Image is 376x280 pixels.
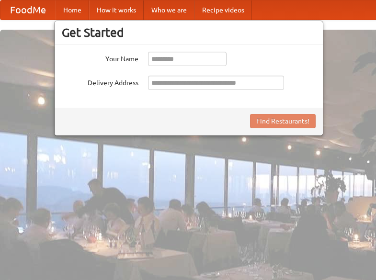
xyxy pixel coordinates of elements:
[194,0,252,20] a: Recipe videos
[144,0,194,20] a: Who we are
[56,0,89,20] a: Home
[250,114,316,128] button: Find Restaurants!
[62,76,138,88] label: Delivery Address
[62,25,316,40] h3: Get Started
[89,0,144,20] a: How it works
[62,52,138,64] label: Your Name
[0,0,56,20] a: FoodMe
